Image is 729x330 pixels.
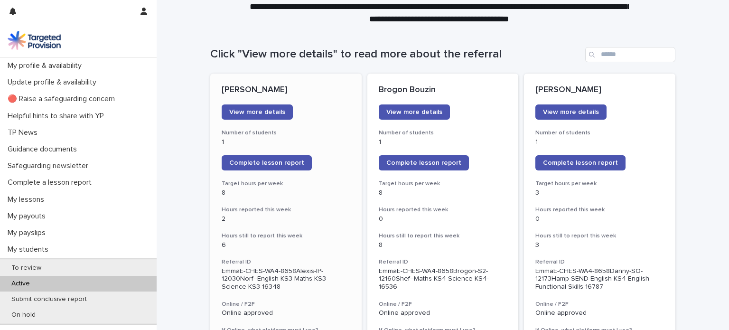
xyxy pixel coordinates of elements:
[229,160,304,166] span: Complete lesson report
[379,129,507,137] h3: Number of students
[379,309,507,317] p: Online approved
[222,301,350,308] h3: Online / F2F
[222,85,350,95] p: [PERSON_NAME]
[535,129,664,137] h3: Number of students
[222,129,350,137] h3: Number of students
[222,215,350,223] p: 2
[535,180,664,188] h3: Target hours per week
[4,112,112,121] p: Helpful hints to share with YP
[4,264,49,272] p: To review
[535,301,664,308] h3: Online / F2F
[222,206,350,214] h3: Hours reported this week
[535,215,664,223] p: 0
[379,206,507,214] h3: Hours reported this week
[379,155,469,170] a: Complete lesson report
[4,311,43,319] p: On hold
[222,241,350,249] p: 6
[535,267,664,291] p: EmmaE-CHES-WA4-8658Danny-SO-12173Hamp-SEND-English KS4 English Functional Skills-16787
[386,160,461,166] span: Complete lesson report
[222,232,350,240] h3: Hours still to report this week
[535,104,607,120] a: View more details
[222,189,350,197] p: 8
[222,138,350,146] p: 1
[4,295,94,303] p: Submit conclusive report
[4,228,53,237] p: My payslips
[222,155,312,170] a: Complete lesson report
[222,309,350,317] p: Online approved
[222,104,293,120] a: View more details
[4,161,96,170] p: Safeguarding newsletter
[379,189,507,197] p: 8
[8,31,61,50] img: M5nRWzHhSzIhMunXDL62
[4,178,99,187] p: Complete a lesson report
[379,138,507,146] p: 1
[535,232,664,240] h3: Hours still to report this week
[4,212,53,221] p: My payouts
[379,301,507,308] h3: Online / F2F
[379,180,507,188] h3: Target hours per week
[543,160,618,166] span: Complete lesson report
[210,47,581,61] h1: Click "View more details" to read more about the referral
[379,258,507,266] h3: Referral ID
[535,189,664,197] p: 3
[585,47,675,62] input: Search
[4,94,122,104] p: 🔴 Raise a safeguarding concern
[4,195,52,204] p: My lessons
[379,232,507,240] h3: Hours still to report this week
[4,245,56,254] p: My students
[379,267,507,291] p: EmmaE-CHES-WA4-8658Brogon-S2-12160Shef--Maths KS4 Science KS4-16536
[535,138,664,146] p: 1
[535,309,664,317] p: Online approved
[229,109,285,115] span: View more details
[543,109,599,115] span: View more details
[4,61,89,70] p: My profile & availability
[222,180,350,188] h3: Target hours per week
[4,145,84,154] p: Guidance documents
[379,85,507,95] p: Brogon Bouzin
[535,206,664,214] h3: Hours reported this week
[4,128,45,137] p: TP News
[379,215,507,223] p: 0
[535,241,664,249] p: 3
[535,258,664,266] h3: Referral ID
[386,109,442,115] span: View more details
[535,85,664,95] p: [PERSON_NAME]
[222,267,350,291] p: EmmaE-CHES-WA4-8658Alexis-IP-12030Norf--English KS3 Maths KS3 Science KS3-16348
[222,258,350,266] h3: Referral ID
[4,280,37,288] p: Active
[379,241,507,249] p: 8
[4,78,104,87] p: Update profile & availability
[535,155,626,170] a: Complete lesson report
[379,104,450,120] a: View more details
